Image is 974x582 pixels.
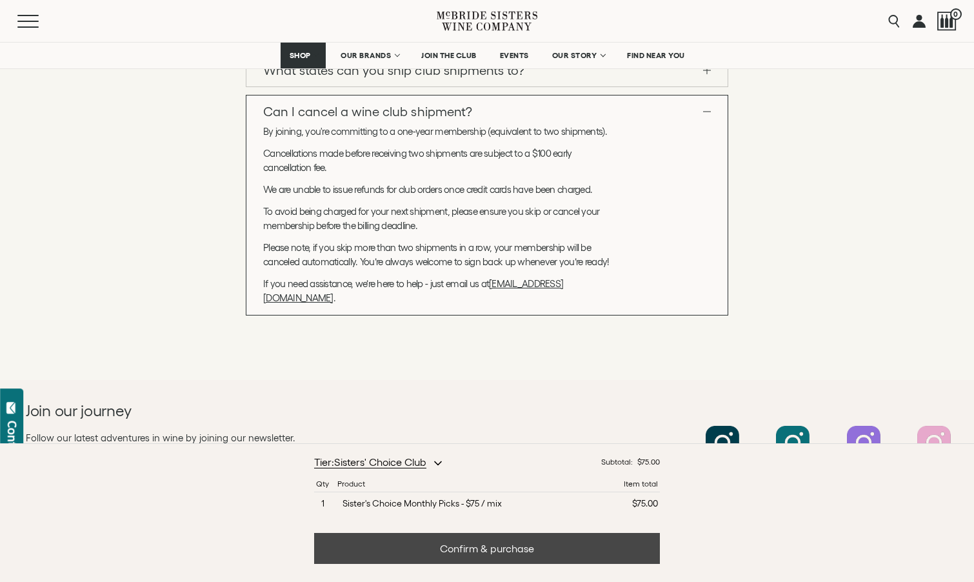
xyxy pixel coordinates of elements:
[421,51,477,60] span: JOIN THE CLUB
[263,183,622,197] p: We are unable to issue refunds for club orders once credit cards have been charged.
[544,43,613,68] a: OUR STORY
[759,426,826,488] a: Follow McBride Sisters Collection on Instagram [PERSON_NAME] SistersCollection
[950,8,962,20] span: 0
[246,54,728,86] a: What states can you ship club shipments to?
[619,43,693,68] a: FIND NEAR YOU
[26,401,441,421] h2: Join our journey
[830,426,897,481] a: Follow Black Girl Magic Wines on Instagram Black GirlMagic Wines
[332,43,406,68] a: OUR BRANDS
[6,421,19,479] div: Contact Us
[689,426,756,481] a: Follow McBride Sisters on Instagram [PERSON_NAME]Sisters
[500,51,529,60] span: EVENTS
[246,95,728,128] a: Can I cancel a wine club shipment?
[26,430,487,460] p: Follow our latest adventures in wine by joining our newsletter. No pressure. No spamming. Opt out...
[263,277,622,305] p: If you need assistance, we’re here to help - just email us at .
[17,15,64,28] button: Mobile Menu Trigger
[627,51,685,60] span: FIND NEAR YOU
[552,51,597,60] span: OUR STORY
[263,125,622,139] p: By joining, you're committing to a one-year membership (equivalent to two shipments).
[263,241,622,269] p: Please note, if you skip more than two shipments in a row, your membership will be canceled autom...
[263,205,622,233] p: To avoid being charged for your next shipment, please ensure you skip or cancel your membership b...
[413,43,485,68] a: JOIN THE CLUB
[263,146,622,175] p: Cancellations made before receiving two shipments are subject to a $100 early cancellation fee.
[281,43,326,68] a: SHOP
[492,43,537,68] a: EVENTS
[900,426,968,481] a: Follow SHE CAN Wines on Instagram She CanWines
[289,51,311,60] span: SHOP
[341,51,391,60] span: OUR BRANDS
